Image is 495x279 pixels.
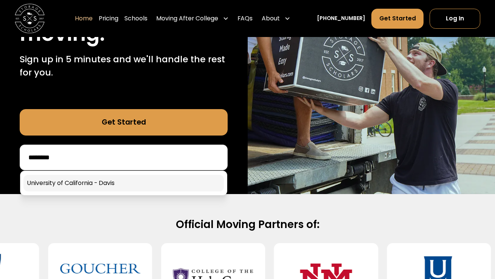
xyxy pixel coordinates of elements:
[20,109,228,136] a: Get Started
[262,14,280,23] div: About
[153,8,231,29] div: Moving After College
[124,8,147,29] a: Schools
[156,14,218,23] div: Moving After College
[259,8,293,29] div: About
[237,8,253,29] a: FAQs
[25,218,470,231] h2: Official Moving Partners of:
[75,8,93,29] a: Home
[371,9,424,29] a: Get Started
[430,9,480,29] a: Log In
[15,4,45,34] img: Storage Scholars main logo
[317,15,365,23] a: [PHONE_NUMBER]
[20,52,228,79] p: Sign up in 5 minutes and we'll handle the rest for you.
[99,8,118,29] a: Pricing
